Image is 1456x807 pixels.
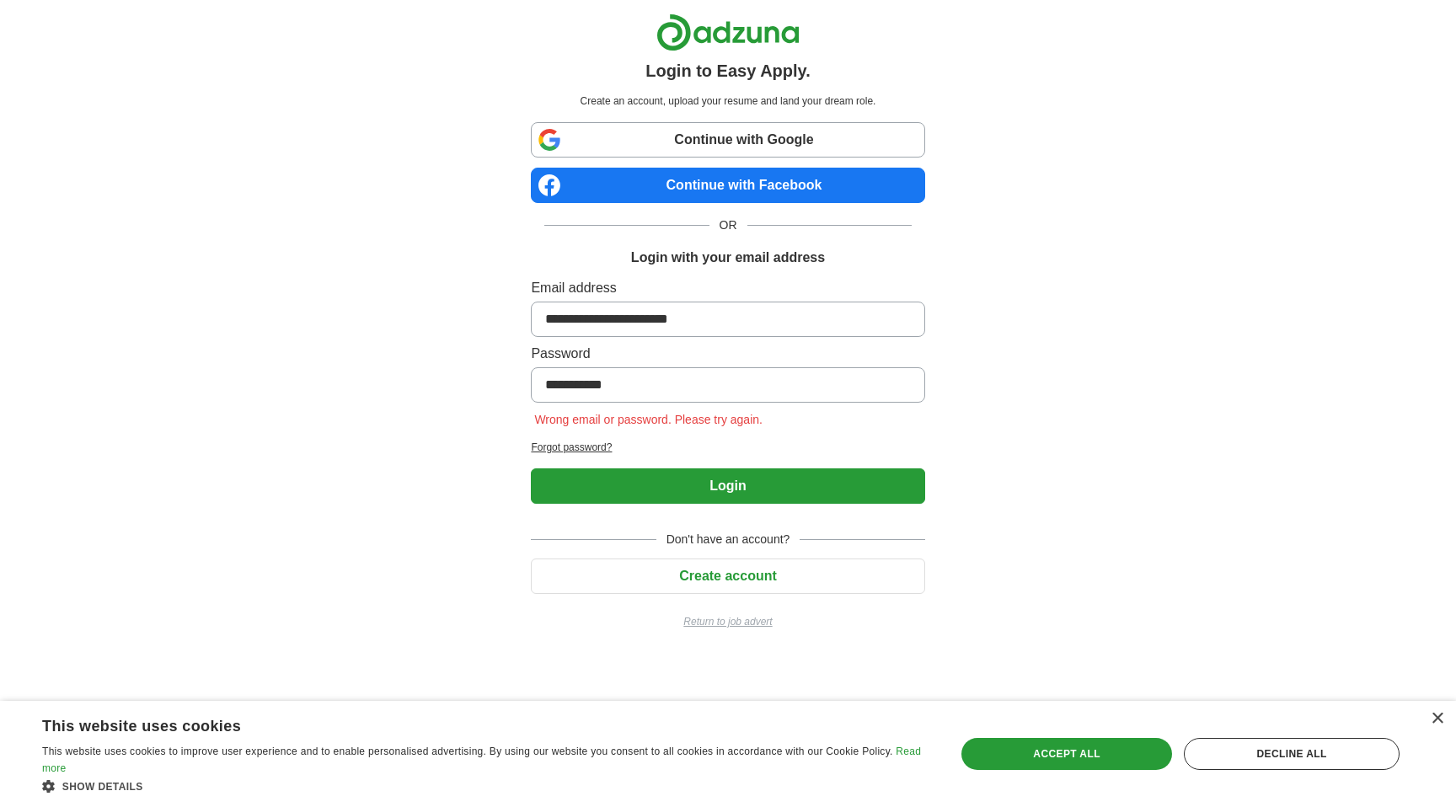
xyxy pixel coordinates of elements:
[531,468,924,504] button: Login
[631,248,825,268] h1: Login with your email address
[656,531,800,548] span: Don't have an account?
[531,569,924,583] a: Create account
[534,94,921,109] p: Create an account, upload your resume and land your dream role.
[62,781,143,793] span: Show details
[42,746,893,757] span: This website uses cookies to improve user experience and to enable personalised advertising. By u...
[1431,713,1443,725] div: Close
[656,13,800,51] img: Adzuna logo
[531,614,924,629] a: Return to job advert
[531,440,924,455] a: Forgot password?
[531,168,924,203] a: Continue with Facebook
[531,558,924,594] button: Create account
[961,738,1172,770] div: Accept all
[531,278,924,298] label: Email address
[645,58,811,83] h1: Login to Easy Apply.
[709,216,747,234] span: OR
[531,413,766,426] span: Wrong email or password. Please try again.
[531,344,924,364] label: Password
[42,711,886,736] div: This website uses cookies
[531,122,924,158] a: Continue with Google
[42,778,929,794] div: Show details
[1184,738,1400,770] div: Decline all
